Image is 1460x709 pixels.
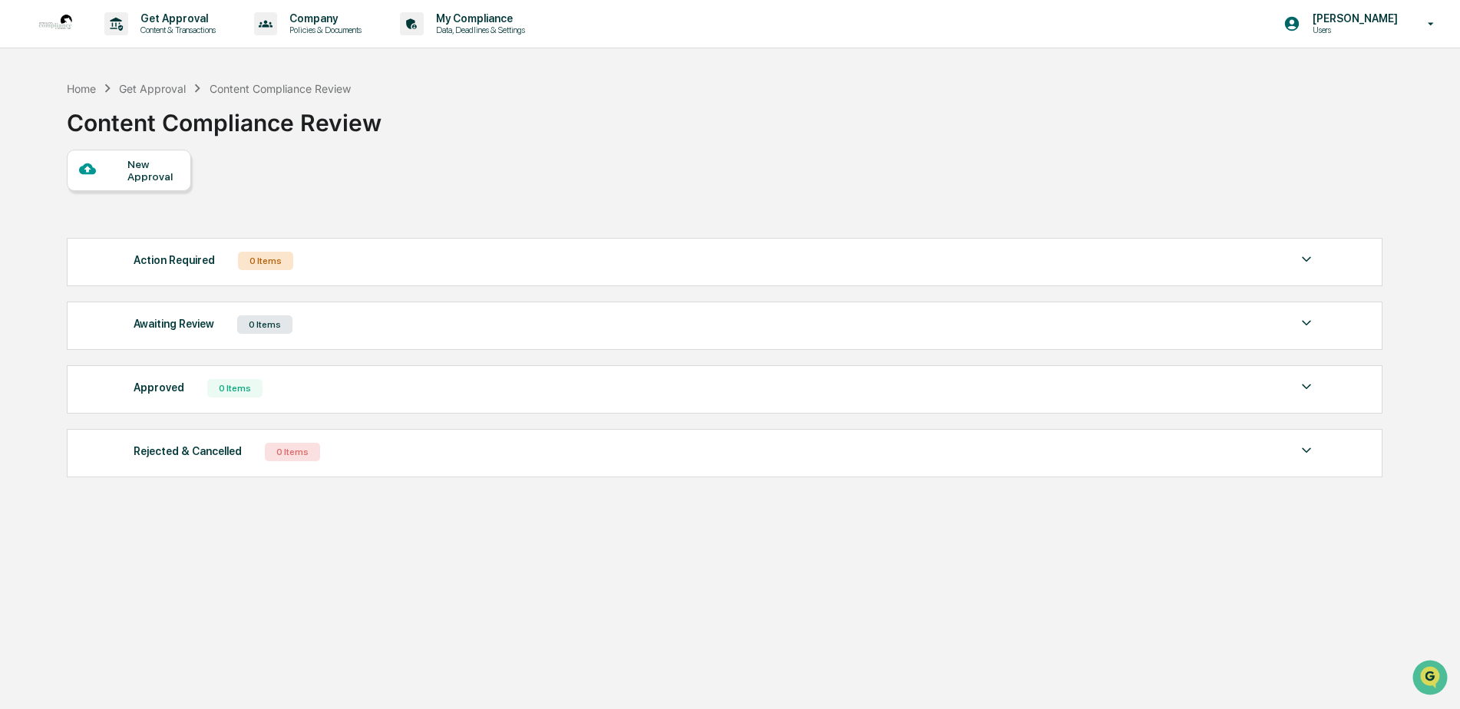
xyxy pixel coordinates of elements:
div: 0 Items [238,252,293,270]
p: Company [277,12,369,25]
div: Approved [134,378,184,397]
div: 🗄️ [111,195,124,207]
img: caret [1297,378,1316,396]
img: logo [37,5,74,42]
div: 🖐️ [15,195,28,207]
div: Start new chat [52,117,252,133]
img: 1746055101610-c473b297-6a78-478c-a979-82029cc54cd1 [15,117,43,145]
p: Users [1300,25,1405,35]
span: Data Lookup [31,223,97,238]
a: Powered byPylon [108,259,186,272]
a: 🗄️Attestations [105,187,197,215]
a: 🔎Data Lookup [9,216,103,244]
p: My Compliance [424,12,533,25]
span: Preclearance [31,193,99,209]
div: 0 Items [237,315,292,334]
img: caret [1297,314,1316,332]
div: Content Compliance Review [67,97,382,137]
div: Home [67,82,96,95]
span: Attestations [127,193,190,209]
img: caret [1297,250,1316,269]
div: Rejected & Cancelled [134,441,242,461]
iframe: Open customer support [1411,658,1452,700]
a: 🖐️Preclearance [9,187,105,215]
button: Start new chat [261,122,279,140]
div: We're available if you need us! [52,133,194,145]
p: Data, Deadlines & Settings [424,25,533,35]
div: Action Required [134,250,215,270]
p: How can we help? [15,32,279,57]
div: Awaiting Review [134,314,214,334]
div: 0 Items [265,443,320,461]
img: caret [1297,441,1316,460]
p: [PERSON_NAME] [1300,12,1405,25]
div: Content Compliance Review [210,82,351,95]
span: Pylon [153,260,186,272]
p: Content & Transactions [128,25,223,35]
div: 🔎 [15,224,28,236]
div: 0 Items [207,379,263,397]
p: Policies & Documents [277,25,369,35]
div: Get Approval [119,82,186,95]
p: Get Approval [128,12,223,25]
div: New Approval [127,158,179,183]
